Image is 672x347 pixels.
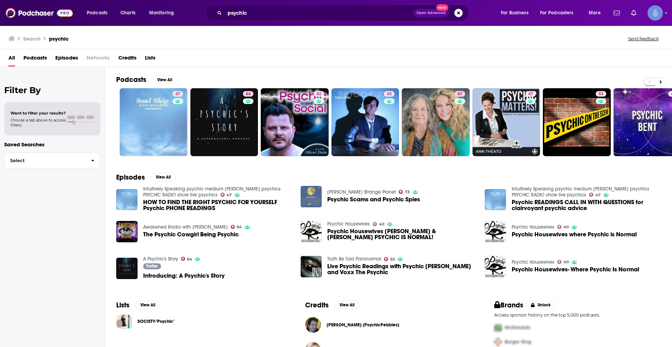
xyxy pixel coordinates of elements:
[116,314,132,329] a: SOCIETY-"Psychic"
[143,273,225,279] a: Introducing: A Psychic's Story
[181,257,192,261] a: 64
[589,193,601,197] a: 47
[525,91,536,97] a: 47
[6,6,73,20] img: Podchaser - Follow, Share and Rate Podcasts
[116,258,138,279] img: Introducing: A Psychic's Story
[327,221,370,227] a: Psychic Housewives
[628,7,639,19] a: Show notifications dropdown
[598,91,603,98] span: 53
[261,88,329,156] a: 42
[327,196,420,202] a: Psychic Scams and Psychic Spies
[595,194,601,197] span: 47
[5,158,85,163] span: Select
[505,325,530,331] span: McDonalds
[584,7,609,19] button: open menu
[512,231,637,237] span: Psychic Housewives where Psychic is Normal
[118,52,136,67] span: Credits
[10,111,66,116] span: Want to filter your results?
[301,256,322,277] img: Live Psychic Readings with Psychic Dave and Voxx The Psychic
[305,301,329,310] h2: Credits
[485,221,506,242] img: Psychic Housewives where Psychic is Normal
[626,36,661,42] button: Send feedback
[305,317,321,333] img: Zach Hadel (PsychicPebbles)
[485,256,506,277] img: Psychic Housewives- Where Psychic Is Normal
[647,5,663,21] span: Logged in as Spiral5-G1
[144,7,183,19] button: open menu
[384,91,394,97] a: 42
[220,193,232,197] a: 47
[526,301,556,309] button: Unlock
[82,7,117,19] button: open menu
[225,7,413,19] input: Search podcasts, credits, & more...
[135,301,160,309] button: View All
[373,222,384,226] a: 40
[543,88,611,156] a: 53
[116,7,140,19] a: Charts
[491,320,505,335] img: First Pro Logo
[226,194,232,197] span: 47
[86,52,110,67] span: Networks
[327,189,396,195] a: Richard Syrett's Strange Planet
[596,91,606,97] a: 53
[8,52,15,67] a: All
[145,52,155,67] a: Lists
[149,8,174,18] span: Monitoring
[512,224,554,230] a: Psychic Housewives
[399,190,410,194] a: 73
[143,224,228,230] a: Awakened Radio with Donna DeVane
[305,301,359,310] a: CreditsView All
[143,231,239,237] a: The Psychic Cowgirl Being Psychic
[327,228,476,240] a: Psychic Housewives Rachelle & Sharri PSYCHIC IS NORMAL!
[402,88,470,156] a: 67
[237,225,242,229] span: 64
[540,8,574,18] span: For Podcasters
[243,91,253,97] a: 64
[116,75,146,84] h2: Podcasts
[390,258,395,261] span: 62
[23,52,47,67] a: Podcasts
[146,264,158,268] span: Trailer
[187,258,192,261] span: 64
[512,266,639,272] a: Psychic Housewives- Where Psychic Is Normal
[120,8,135,18] span: Charts
[116,189,138,210] a: HOW TO FIND THE RIGHT PSYCHIC FOR YOURSELF Psychic PHONE READINGS
[143,199,292,211] a: HOW TO FIND THE RIGHT PSYCHIC FOR YOURSELF Psychic PHONE READINGS
[563,261,569,264] span: 40
[416,11,446,15] span: Open Advanced
[301,186,322,207] img: Psychic Scams and Psychic Spies
[563,225,569,229] span: 40
[116,173,176,182] a: EpisodesView All
[143,256,178,262] a: A Psychic's Story
[23,35,41,42] h3: Search
[316,91,321,98] span: 42
[152,76,177,84] button: View All
[557,225,569,229] a: 40
[4,141,100,148] p: Saved Searches
[116,301,129,310] h2: Lists
[334,301,359,309] button: View All
[138,318,174,325] a: SOCIETY-"Psychic"
[327,228,476,240] span: Psychic Housewives [PERSON_NAME] & [PERSON_NAME] PSYCHIC IS NORMAL!
[116,221,138,242] a: The Psychic Cowgirl Being Psychic
[327,322,399,328] span: [PERSON_NAME] (PsychicPebbles)
[494,301,523,310] h2: Brands
[4,153,100,168] button: Select
[512,186,649,198] a: Intuitively Speaking psychic medium tina lee psychics PSYCHIC RADIO show live psychics
[512,259,554,265] a: Psychic Housewives
[647,5,663,21] button: Show profile menu
[190,88,258,156] a: 64
[512,199,661,211] a: Psychic READINGS CALL IN WITH QUESTIONS for clairvoyant psychic advice
[301,221,322,242] a: Psychic Housewives Rachelle & Sharri PSYCHIC IS NORMAL!
[331,88,399,156] a: 42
